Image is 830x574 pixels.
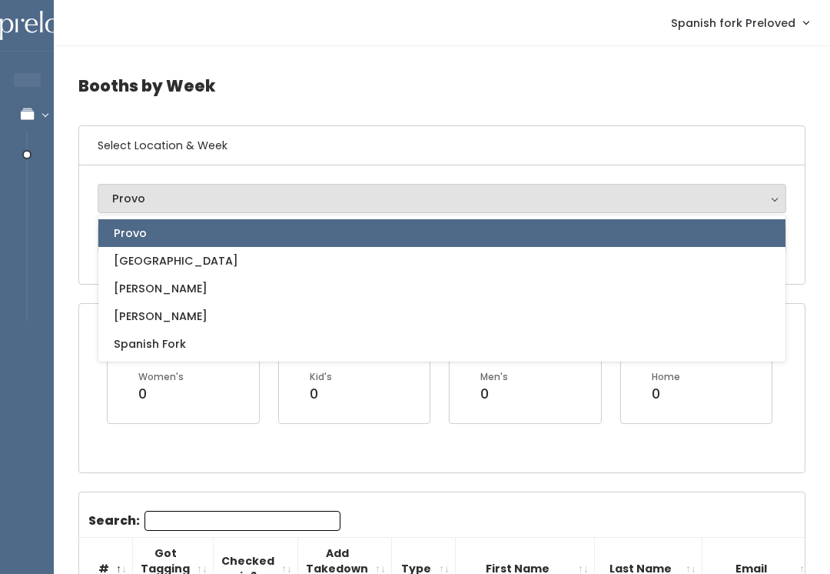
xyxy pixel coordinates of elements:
div: 0 [480,384,508,404]
label: Search: [88,511,340,531]
div: 0 [652,384,680,404]
span: [PERSON_NAME] [114,280,207,297]
div: Provo [112,190,772,207]
span: [PERSON_NAME] [114,308,207,325]
h6: Select Location & Week [79,126,805,165]
div: Men's [480,370,508,384]
div: Women's [138,370,184,384]
div: Kid's [310,370,332,384]
span: Spanish Fork [114,335,186,352]
div: Home [652,370,680,384]
h4: Booths by Week [78,65,805,107]
div: 0 [138,384,184,404]
input: Search: [144,511,340,531]
button: Provo [98,184,786,213]
span: [GEOGRAPHIC_DATA] [114,252,238,269]
span: Provo [114,225,147,242]
a: Spanish fork Preloved [656,6,824,39]
span: Spanish fork Preloved [671,15,795,32]
div: 0 [310,384,332,404]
